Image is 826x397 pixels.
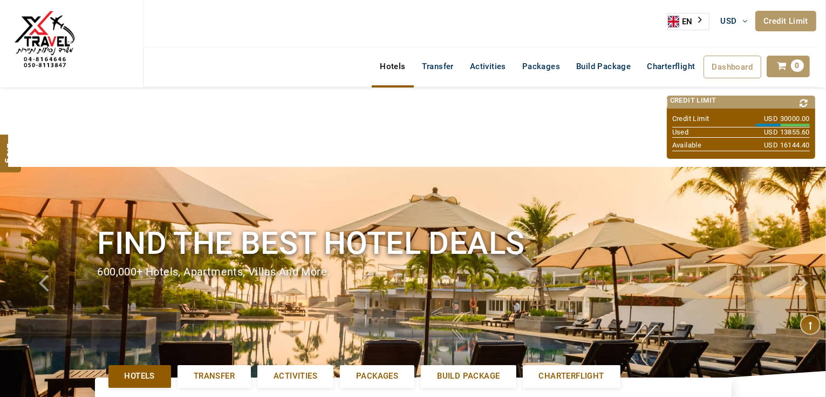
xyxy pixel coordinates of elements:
[647,62,695,71] span: Charterflight
[568,56,639,77] a: Build Package
[667,13,709,30] aside: Language selected: English
[414,56,462,77] a: Transfer
[667,13,709,30] div: Language
[523,365,620,387] a: Charterflight
[98,223,729,264] h1: Find the best hotel deals
[639,56,703,77] a: Charterflight
[372,56,413,77] a: Hotels
[274,371,317,382] span: Activities
[514,56,568,77] a: Packages
[767,56,810,77] a: 0
[712,62,753,72] span: Dashboard
[125,371,155,382] span: Hotels
[462,56,514,77] a: Activities
[668,14,709,30] a: EN
[791,59,804,72] span: 0
[672,128,689,136] span: Used
[108,365,171,387] a: Hotels
[194,371,235,382] span: Transfer
[437,371,500,382] span: Build Package
[672,115,709,123] span: Credit Limit
[670,96,716,104] span: Credit Limit
[539,371,604,382] span: Charterflight
[721,16,737,26] span: USD
[98,264,729,280] div: 600,000+ hotels, apartments, villas and more.
[257,365,333,387] a: Activities
[356,371,398,382] span: Packages
[672,141,702,149] span: Available
[764,140,810,151] span: USD 16144.40
[755,11,816,31] a: Credit Limit
[421,365,516,387] a: Build Package
[178,365,251,387] a: Transfer
[8,5,81,78] img: The Royal Line Holidays
[340,365,414,387] a: Packages
[764,127,810,138] span: USD 13855.60
[764,114,810,124] span: USD 30000.00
